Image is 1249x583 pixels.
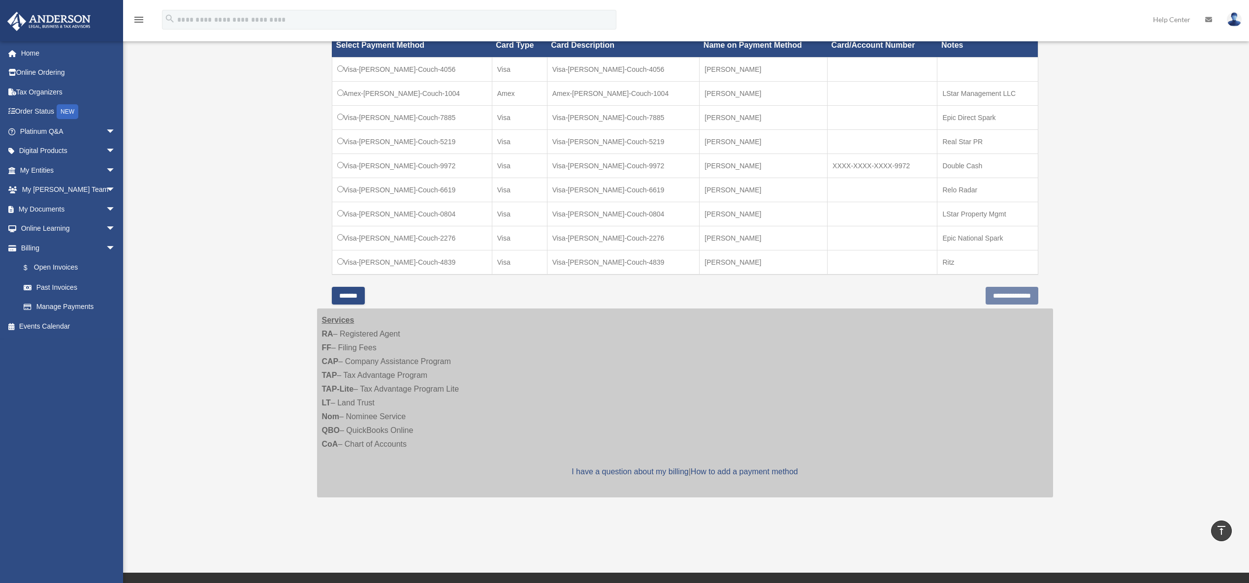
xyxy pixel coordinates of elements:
[7,238,126,258] a: Billingarrow_drop_down
[1216,524,1227,536] i: vertical_align_top
[700,105,828,129] td: [PERSON_NAME]
[547,250,700,275] td: Visa-[PERSON_NAME]-Couch-4839
[700,33,828,57] th: Name on Payment Method
[7,102,130,122] a: Order StatusNEW
[700,178,828,202] td: [PERSON_NAME]
[492,81,547,105] td: Amex
[14,258,121,278] a: $Open Invoices
[547,202,700,226] td: Visa-[PERSON_NAME]-Couch-0804
[937,105,1038,129] td: Epic Direct Spark
[322,412,340,421] strong: Nom
[322,343,332,352] strong: FF
[332,226,492,250] td: Visa-[PERSON_NAME]-Couch-2276
[828,153,937,178] td: XXXX-XXXX-XXXX-9972
[7,180,130,200] a: My [PERSON_NAME] Teamarrow_drop_down
[547,105,700,129] td: Visa-[PERSON_NAME]-Couch-7885
[492,33,547,57] th: Card Type
[322,357,339,366] strong: CAP
[14,297,126,317] a: Manage Payments
[322,465,1048,479] p: |
[700,81,828,105] td: [PERSON_NAME]
[7,160,130,180] a: My Entitiesarrow_drop_down
[700,57,828,81] td: [PERSON_NAME]
[547,153,700,178] td: Visa-[PERSON_NAME]-Couch-9972
[700,129,828,153] td: [PERSON_NAME]
[828,33,937,57] th: Card/Account Number
[937,81,1038,105] td: LStar Management LLC
[57,104,78,119] div: NEW
[492,57,547,81] td: Visa
[700,153,828,178] td: [PERSON_NAME]
[322,330,333,338] strong: RA
[1227,12,1242,27] img: User Pic
[492,226,547,250] td: Visa
[492,250,547,275] td: Visa
[547,178,700,202] td: Visa-[PERSON_NAME]-Couch-6619
[7,219,130,239] a: Online Learningarrow_drop_down
[332,153,492,178] td: Visa-[PERSON_NAME]-Couch-9972
[106,160,126,181] span: arrow_drop_down
[106,219,126,239] span: arrow_drop_down
[332,81,492,105] td: Amex-[PERSON_NAME]-Couch-1004
[547,226,700,250] td: Visa-[PERSON_NAME]-Couch-2276
[322,426,340,434] strong: QBO
[106,180,126,200] span: arrow_drop_down
[937,129,1038,153] td: Real Star PR
[322,440,338,448] strong: CoA
[7,141,130,161] a: Digital Productsarrow_drop_down
[937,250,1038,275] td: Ritz
[106,238,126,258] span: arrow_drop_down
[317,308,1053,497] div: – Registered Agent – Filing Fees – Company Assistance Program – Tax Advantage Program – Tax Advan...
[937,178,1038,202] td: Relo Radar
[7,199,130,219] a: My Documentsarrow_drop_down
[332,129,492,153] td: Visa-[PERSON_NAME]-Couch-5219
[492,178,547,202] td: Visa
[322,371,337,379] strong: TAP
[572,467,688,476] a: I have a question about my billing
[106,122,126,142] span: arrow_drop_down
[133,17,145,26] a: menu
[133,14,145,26] i: menu
[547,33,700,57] th: Card Description
[547,129,700,153] td: Visa-[PERSON_NAME]-Couch-5219
[1211,521,1232,541] a: vertical_align_top
[492,129,547,153] td: Visa
[492,105,547,129] td: Visa
[547,81,700,105] td: Amex-[PERSON_NAME]-Couch-1004
[7,63,130,83] a: Online Ordering
[937,202,1038,226] td: LStar Property Mgmt
[322,399,331,407] strong: LT
[937,153,1038,178] td: Double Cash
[7,122,130,141] a: Platinum Q&Aarrow_drop_down
[691,467,798,476] a: How to add a payment method
[322,316,354,324] strong: Services
[492,153,547,178] td: Visa
[29,262,34,274] span: $
[332,33,492,57] th: Select Payment Method
[332,57,492,81] td: Visa-[PERSON_NAME]-Couch-4056
[106,141,126,161] span: arrow_drop_down
[7,43,130,63] a: Home
[332,202,492,226] td: Visa-[PERSON_NAME]-Couch-0804
[164,13,175,24] i: search
[332,178,492,202] td: Visa-[PERSON_NAME]-Couch-6619
[492,202,547,226] td: Visa
[700,250,828,275] td: [PERSON_NAME]
[322,385,354,393] strong: TAP-Lite
[547,57,700,81] td: Visa-[PERSON_NAME]-Couch-4056
[332,105,492,129] td: Visa-[PERSON_NAME]-Couch-7885
[700,226,828,250] td: [PERSON_NAME]
[700,202,828,226] td: [PERSON_NAME]
[4,12,94,31] img: Anderson Advisors Platinum Portal
[332,250,492,275] td: Visa-[PERSON_NAME]-Couch-4839
[937,226,1038,250] td: Epic National Spark
[937,33,1038,57] th: Notes
[14,277,126,297] a: Past Invoices
[106,199,126,219] span: arrow_drop_down
[7,316,130,336] a: Events Calendar
[7,82,130,102] a: Tax Organizers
